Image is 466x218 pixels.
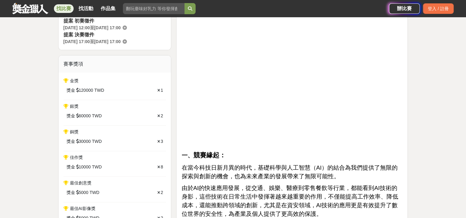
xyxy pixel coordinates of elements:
div: 登入 / 註冊 [423,3,454,14]
span: 在當今科技日新月異的時代，基礎科學與人工智慧（AI）的結合為我們提供了無限的探索與創新的機會，也為未來產業的發展帶來了無限可能性。 [181,164,398,180]
span: 2 [161,190,163,195]
span: 獎金 [67,138,75,145]
strong: 一、 [181,152,193,159]
span: 10000 [79,164,91,170]
span: TWD [92,138,102,145]
span: TWD [94,87,104,94]
span: 120000 [79,87,93,94]
span: 由於AI的快速應用發展，從交通、娛樂、醫療到零售餐飲等行業，都能看到AI技術的身影，這些技術在日常生活中發揮著越來越重要的作用，不僅能提高工作效率、降低成本，還能推動跨領域的創新，尤其是在資安領... [181,185,398,217]
span: [DATE] 17:00 [94,25,121,30]
span: 至 [90,25,94,30]
a: 作品集 [98,4,118,13]
span: TWD [90,189,99,196]
span: [DATE] 12:00 [63,25,90,30]
span: 60000 [79,113,91,119]
a: 找比賽 [54,4,74,13]
span: 3 [161,139,163,144]
span: 8 [161,164,163,169]
span: 獎金 [67,189,75,196]
span: 銀獎 [70,104,79,109]
input: 翻玩臺味好乳力 等你發揮創意！ [123,3,184,14]
span: 獎金 [67,87,75,94]
a: 找活動 [76,4,96,13]
span: 2 [161,113,163,118]
span: 提案 初賽徵件 [63,18,94,23]
a: 辦比賽 [389,3,420,14]
span: 1 [161,88,163,93]
span: [DATE] 17:00 [63,39,90,44]
span: 提案 決賽徵件 [63,32,94,37]
span: 金獎 [70,78,79,83]
span: [DATE] 17:00 [94,39,121,44]
span: TWD [92,113,102,119]
span: 銅獎 [70,129,79,134]
span: 獎金 [67,164,75,170]
span: TWD [92,164,102,170]
span: 最佳AI影像獎 [70,206,95,211]
span: 至 [90,39,94,44]
span: 30000 [79,138,91,145]
span: 5000 [79,189,88,196]
div: 賽事獎項 [59,55,171,73]
strong: 競賽緣起： [193,151,225,159]
span: 佳作獎 [70,155,83,160]
span: 最佳創意獎 [70,180,91,185]
span: 獎金 [67,113,75,119]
